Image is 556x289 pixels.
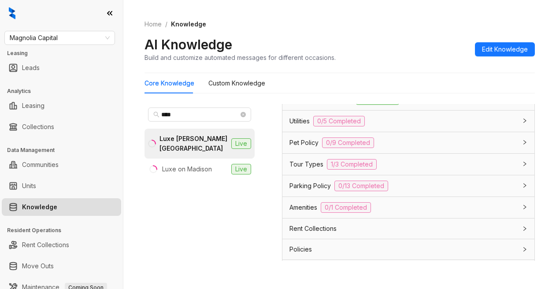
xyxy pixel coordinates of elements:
[282,132,534,153] div: Pet Policy0/9 Completed
[22,257,54,275] a: Move Outs
[241,112,246,117] span: close-circle
[282,175,534,196] div: Parking Policy0/13 Completed
[322,137,374,148] span: 0/9 Completed
[522,140,527,145] span: collapsed
[22,236,69,254] a: Rent Collections
[289,159,323,169] span: Tour Types
[289,138,319,148] span: Pet Policy
[334,181,388,191] span: 0/13 Completed
[289,203,317,212] span: Amenities
[289,224,337,233] span: Rent Collections
[289,245,312,254] span: Policies
[282,154,534,175] div: Tour Types1/3 Completed
[165,19,167,29] li: /
[327,159,377,170] span: 1/3 Completed
[475,42,535,56] button: Edit Knowledge
[482,44,528,54] span: Edit Knowledge
[22,118,54,136] a: Collections
[145,53,336,62] div: Build and customize automated messages for different occasions.
[231,138,251,149] span: Live
[162,164,212,174] div: Luxe on Madison
[2,198,121,216] li: Knowledge
[208,78,265,88] div: Custom Knowledge
[7,49,123,57] h3: Leasing
[22,177,36,195] a: Units
[289,116,310,126] span: Utilities
[22,198,57,216] a: Knowledge
[522,226,527,231] span: collapsed
[7,226,123,234] h3: Resident Operations
[321,202,371,213] span: 0/1 Completed
[282,111,534,132] div: Utilities0/5 Completed
[22,156,59,174] a: Communities
[282,260,534,280] div: Leasing Options
[7,87,123,95] h3: Analytics
[2,59,121,77] li: Leads
[2,257,121,275] li: Move Outs
[143,19,163,29] a: Home
[159,134,228,153] div: Luxe [PERSON_NAME][GEOGRAPHIC_DATA]
[2,177,121,195] li: Units
[145,78,194,88] div: Core Knowledge
[9,7,15,19] img: logo
[145,36,232,53] h2: AI Knowledge
[282,219,534,239] div: Rent Collections
[2,156,121,174] li: Communities
[522,204,527,210] span: collapsed
[289,181,331,191] span: Parking Policy
[7,146,123,154] h3: Data Management
[522,183,527,188] span: collapsed
[2,118,121,136] li: Collections
[153,111,159,118] span: search
[231,164,251,174] span: Live
[282,197,534,218] div: Amenities0/1 Completed
[22,97,44,115] a: Leasing
[282,239,534,259] div: Policies
[522,247,527,252] span: collapsed
[522,161,527,167] span: collapsed
[2,236,121,254] li: Rent Collections
[522,118,527,123] span: collapsed
[171,20,206,28] span: Knowledge
[10,31,110,44] span: Magnolia Capital
[313,116,365,126] span: 0/5 Completed
[22,59,40,77] a: Leads
[2,97,121,115] li: Leasing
